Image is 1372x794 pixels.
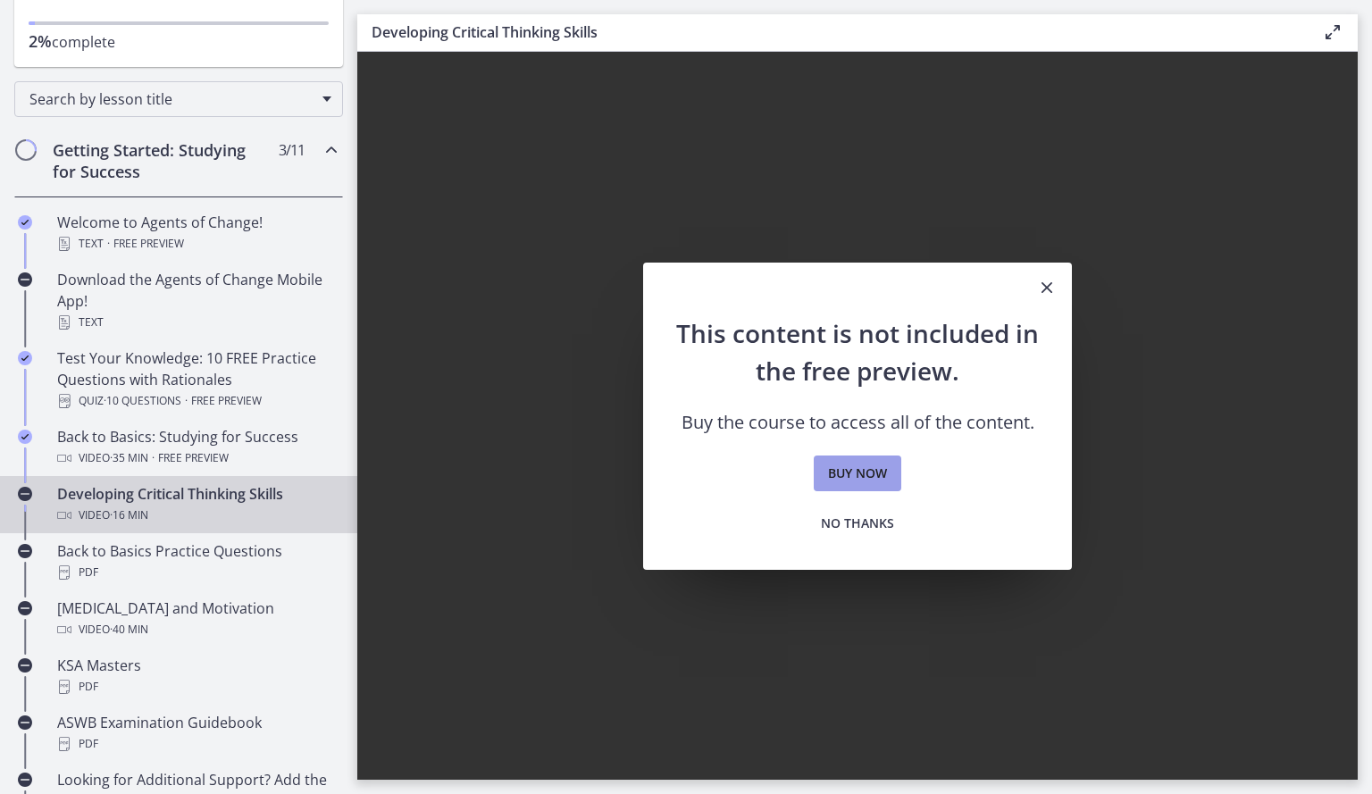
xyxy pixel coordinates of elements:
span: Free preview [113,233,184,255]
a: Buy now [814,456,901,491]
span: · 35 min [110,447,148,469]
span: 2% [29,30,52,52]
div: Video [57,447,336,469]
i: Completed [18,430,32,444]
div: Text [57,312,336,333]
div: PDF [57,562,336,583]
div: KSA Masters [57,655,336,698]
div: Welcome to Agents of Change! [57,212,336,255]
div: PDF [57,733,336,755]
span: · 40 min [110,619,148,640]
span: Free preview [158,447,229,469]
span: Free preview [191,390,262,412]
h2: This content is not included in the free preview. [672,314,1043,389]
i: Completed [18,215,32,230]
p: complete [29,30,329,53]
div: Download the Agents of Change Mobile App! [57,269,336,333]
p: Buy the course to access all of the content. [672,411,1043,434]
span: No thanks [821,513,894,534]
span: · 10 Questions [104,390,181,412]
div: [MEDICAL_DATA] and Motivation [57,598,336,640]
button: No thanks [807,506,908,541]
h2: Getting Started: Studying for Success [53,139,271,182]
div: Back to Basics Practice Questions [57,540,336,583]
i: Completed [18,351,32,365]
div: Back to Basics: Studying for Success [57,426,336,469]
div: Video [57,505,336,526]
span: · [185,390,188,412]
span: 3 / 11 [279,139,305,161]
span: · [107,233,110,255]
div: Developing Critical Thinking Skills [57,483,336,526]
div: ASWB Examination Guidebook [57,712,336,755]
span: Buy now [828,463,887,484]
span: · 16 min [110,505,148,526]
div: Text [57,233,336,255]
span: Search by lesson title [29,89,314,109]
div: Quiz [57,390,336,412]
div: PDF [57,676,336,698]
button: Close [1022,263,1072,314]
div: Video [57,619,336,640]
div: Search by lesson title [14,81,343,117]
h3: Developing Critical Thinking Skills [372,21,1293,43]
span: · [152,447,155,469]
div: Test Your Knowledge: 10 FREE Practice Questions with Rationales [57,347,336,412]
